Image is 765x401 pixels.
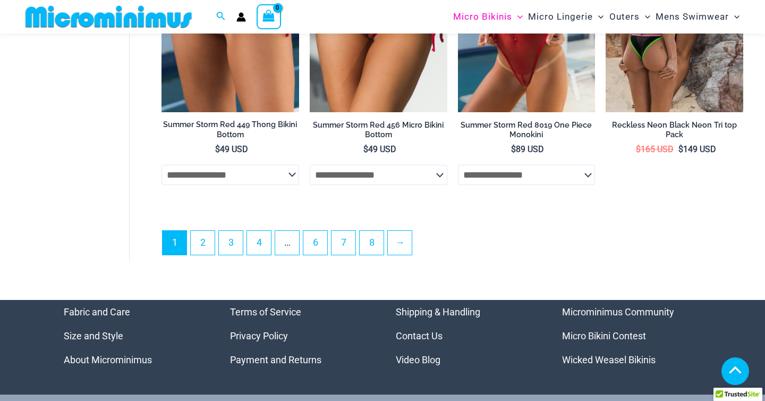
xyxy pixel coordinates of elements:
span: $ [636,144,641,154]
a: Micro Bikini Contest [562,330,646,341]
span: Menu Toggle [640,3,650,30]
a: Reckless Neon Black Neon Tri top Pack [606,120,743,144]
bdi: 89 USD [511,144,544,154]
nav: Menu [230,300,370,372]
a: Mens SwimwearMenu ToggleMenu Toggle [653,3,742,30]
span: Micro Lingerie [528,3,593,30]
a: Page 6 [303,231,327,255]
span: Menu Toggle [512,3,523,30]
a: Wicked Weasel Bikinis [562,354,656,365]
a: Shipping & Handling [396,306,480,318]
aside: Footer Widget 1 [64,300,203,372]
img: MM SHOP LOGO FLAT [21,5,196,29]
span: Outers [609,3,640,30]
h2: Summer Storm Red 456 Micro Bikini Bottom [310,120,447,140]
a: About Microminimus [64,354,152,365]
a: Page 8 [360,231,384,255]
span: $ [511,144,516,154]
a: Account icon link [236,12,246,22]
span: Mens Swimwear [656,3,729,30]
a: Summer Storm Red 456 Micro Bikini Bottom [310,120,447,144]
a: Contact Us [396,330,443,341]
span: Micro Bikinis [453,3,512,30]
span: … [275,231,299,255]
a: Search icon link [216,10,226,23]
a: Page 4 [247,231,271,255]
span: $ [215,144,220,154]
a: Payment and Returns [230,354,321,365]
nav: Menu [396,300,535,372]
h2: Summer Storm Red 8019 One Piece Monokini [458,120,596,140]
nav: Product Pagination [161,230,743,261]
a: Terms of Service [230,306,301,318]
nav: Menu [64,300,203,372]
a: Summer Storm Red 449 Thong Bikini Bottom [161,120,299,144]
span: Menu Toggle [593,3,603,30]
a: Micro BikinisMenu ToggleMenu Toggle [450,3,525,30]
h2: Reckless Neon Black Neon Tri top Pack [606,120,743,140]
bdi: 49 USD [363,144,396,154]
a: Page 2 [191,231,215,255]
aside: Footer Widget 3 [396,300,535,372]
h2: Summer Storm Red 449 Thong Bikini Bottom [161,120,299,139]
a: Page 3 [219,231,243,255]
bdi: 165 USD [636,144,674,154]
a: Video Blog [396,354,440,365]
nav: Site Navigation [449,2,744,32]
span: $ [363,144,368,154]
span: Menu Toggle [729,3,739,30]
bdi: 149 USD [678,144,716,154]
a: Size and Style [64,330,123,341]
nav: Menu [562,300,702,372]
span: $ [678,144,683,154]
a: Fabric and Care [64,306,130,318]
a: Summer Storm Red 8019 One Piece Monokini [458,120,596,144]
bdi: 49 USD [215,144,248,154]
a: Micro LingerieMenu ToggleMenu Toggle [525,3,606,30]
a: Page 7 [331,231,355,255]
aside: Footer Widget 2 [230,300,370,372]
a: → [388,231,412,255]
a: Microminimus Community [562,306,674,318]
a: View Shopping Cart, empty [257,4,281,29]
span: Page 1 [163,231,186,255]
a: Privacy Policy [230,330,288,341]
aside: Footer Widget 4 [562,300,702,372]
a: OutersMenu ToggleMenu Toggle [607,3,653,30]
